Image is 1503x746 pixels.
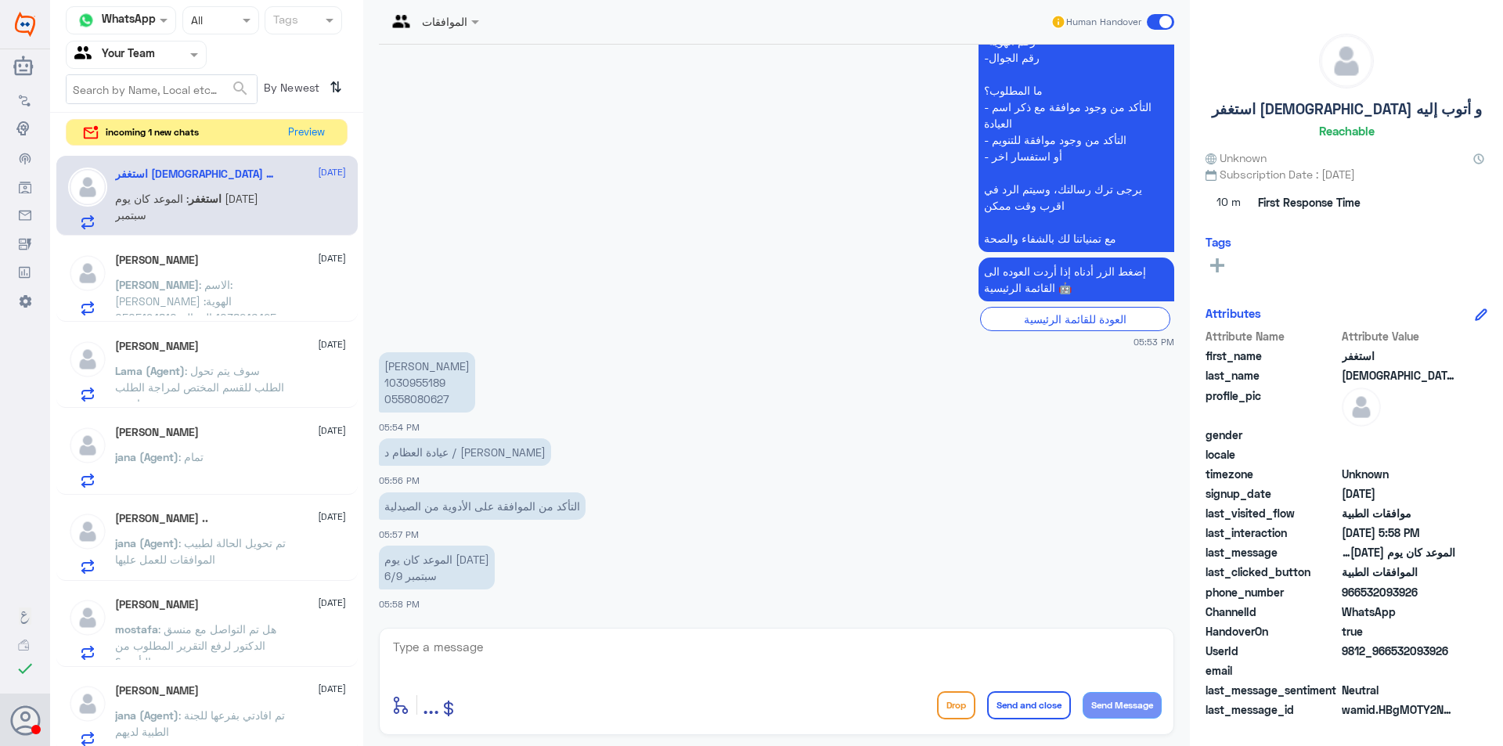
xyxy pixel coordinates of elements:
span: Subscription Date : [DATE] [1206,166,1487,182]
i: check [16,659,34,678]
span: الموافقات الطبية [1342,564,1455,580]
span: true [1342,623,1455,640]
span: موافقات الطبية [1342,505,1455,521]
span: [DATE] [318,682,346,696]
button: Send and close [987,691,1071,719]
span: 9812_966532093926 [1342,643,1455,659]
span: [DATE] [318,337,346,351]
span: last_name [1206,367,1339,384]
span: last_clicked_button [1206,564,1339,580]
span: signup_date [1206,485,1339,502]
input: Search by Name, Local etc… [67,75,257,103]
span: Unknown [1342,466,1455,482]
button: Send Message [1083,692,1162,719]
span: [DATE] [318,251,346,265]
span: By Newest [258,74,323,106]
img: Widebot Logo [15,12,35,37]
img: defaultAdmin.png [68,254,107,293]
h5: Abdullah Alsaadi [115,254,199,267]
h5: Mohammad Alshehri [115,426,199,439]
span: jana (Agent) [115,450,178,463]
button: ... [423,687,439,723]
span: Attribute Value [1342,328,1455,344]
span: 05:57 PM [379,529,419,539]
span: [DATE] [318,165,346,179]
span: : سوف يتم تحول الطلب للقسم المختص لمراجة الطلب مره اخرى [115,364,284,410]
img: defaultAdmin.png [68,512,107,551]
span: First Response Time [1258,194,1361,211]
span: search [231,79,250,98]
span: 0 [1342,682,1455,698]
h5: Abo Shabik [115,684,199,697]
span: 05:54 PM [379,422,420,432]
span: 2 [1342,604,1455,620]
span: 05:56 PM [379,475,420,485]
img: defaultAdmin.png [68,426,107,465]
span: Human Handover [1066,15,1141,29]
span: الموعد كان يوم السبت 6/9 سبتمبر [1342,544,1455,560]
img: defaultAdmin.png [68,168,107,207]
span: الله و أتوب إليه [1342,367,1455,384]
span: Attribute Name [1206,328,1339,344]
span: 966532093926 [1342,584,1455,600]
span: Lama (Agent) [115,364,185,377]
span: null [1342,662,1455,679]
span: null [1342,427,1455,443]
span: first_name [1206,348,1339,364]
h6: Reachable [1319,124,1375,138]
span: last_interaction [1206,524,1339,541]
span: null [1342,446,1455,463]
button: Preview [281,120,331,146]
img: defaultAdmin.png [68,598,107,637]
span: ChannelId [1206,604,1339,620]
span: : تم افادتي بفرعها للجنة الطبية لديهم [115,708,285,738]
span: استغفر [189,192,222,205]
h6: Tags [1206,235,1231,249]
span: 2025-09-18T14:58:59.687Z [1342,524,1455,541]
span: استغفر [1342,348,1455,364]
div: العودة للقائمة الرئيسية [980,307,1170,331]
span: 05:53 PM [1134,335,1174,348]
span: wamid.HBgMOTY2NTMyMDkzOTI2FQIAEhgUM0E4OEIxQjM0RDFFN0NCMTZGRkUA [1342,701,1455,718]
span: jana (Agent) [115,708,178,722]
div: Tags [271,11,298,31]
h5: mostafa khalil [115,598,199,611]
img: defaultAdmin.png [1320,34,1373,88]
span: : تمام [178,450,204,463]
span: incoming 1 new chats [106,125,199,139]
button: Drop [937,691,975,719]
p: 18/9/2025, 5:56 PM [379,438,551,466]
img: whatsapp.png [74,9,98,32]
img: defaultAdmin.png [1342,387,1381,427]
span: 10 m [1206,189,1252,217]
span: [DATE] [318,423,346,438]
span: last_message_sentiment [1206,682,1339,698]
p: 18/9/2025, 5:54 PM [379,352,475,413]
p: 18/9/2025, 5:58 PM [379,546,495,589]
p: 18/9/2025, 5:53 PM [979,258,1174,301]
span: ... [423,690,439,719]
span: [DATE] [318,596,346,610]
span: timezone [1206,466,1339,482]
button: search [231,76,250,102]
span: [DATE] [318,510,346,524]
h5: Sarah Alaqeel [115,340,199,353]
i: ⇅ [330,74,342,100]
span: [PERSON_NAME] [115,278,199,291]
span: phone_number [1206,584,1339,600]
span: mostafa [115,622,158,636]
span: : هل تم التواصل مع منسق الدكتور لرفع التقرير المطلوب من التأمين؟ [115,622,276,669]
span: UserId [1206,643,1339,659]
span: : تم تحويل الحالة لطبيب الموافقات للعمل عليها [115,536,286,566]
span: last_message_id [1206,701,1339,718]
button: Avatar [10,705,40,735]
span: last_message [1206,544,1339,560]
h5: استغفر [DEMOGRAPHIC_DATA] و أتوب إليه [1212,100,1482,118]
h6: Attributes [1206,306,1261,320]
h5: إبراهيم .. [115,512,208,525]
span: 2025-09-18T14:52:23.396Z [1342,485,1455,502]
h5: استغفر الله و أتوب إليه [115,168,277,181]
span: 05:58 PM [379,599,420,609]
span: : الموعد كان يوم [DATE] سبتمبر [115,192,258,222]
span: : الاسم: [PERSON_NAME] الهوية: 1038246425 الجوال: 0505194810 [115,278,276,324]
